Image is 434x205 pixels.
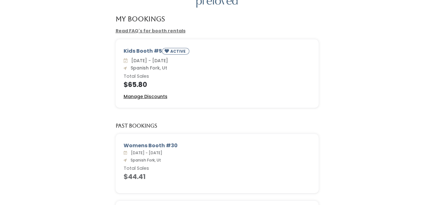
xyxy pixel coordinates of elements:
h6: Total Sales [124,166,311,171]
span: [DATE] - [DATE] [129,57,168,64]
a: Read FAQ's for booth rentals [116,28,186,34]
span: [DATE] - [DATE] [128,150,162,155]
h4: $44.41 [124,173,311,180]
div: Kids Booth #5 [124,47,311,57]
h4: My Bookings [116,15,165,23]
h5: Past Bookings [116,123,157,129]
h4: $65.80 [124,81,311,88]
h6: Total Sales [124,74,311,79]
span: Spanish Fork, Ut [128,65,167,71]
a: Manage Discounts [124,93,167,100]
small: ACTIVE [170,49,187,54]
span: Spanish Fork, Ut [128,157,161,163]
div: Womens Booth #30 [124,142,311,149]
